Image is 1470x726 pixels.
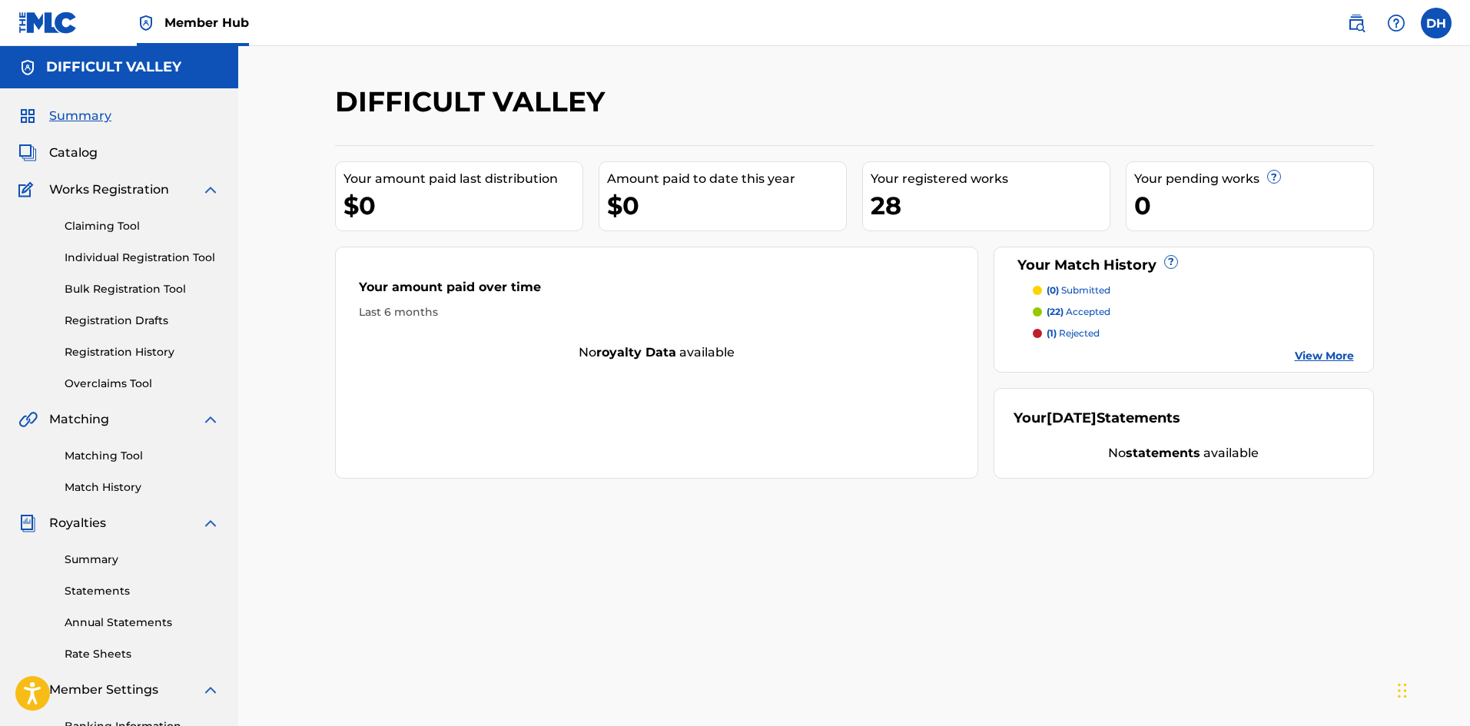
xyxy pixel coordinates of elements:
p: submitted [1047,283,1110,297]
a: Registration History [65,344,220,360]
iframe: Chat Widget [1393,652,1470,726]
span: Member Settings [49,681,158,699]
a: Bulk Registration Tool [65,281,220,297]
span: ? [1268,171,1280,183]
div: No available [336,343,978,362]
strong: royalty data [596,345,676,360]
a: Rate Sheets [65,646,220,662]
span: (22) [1047,306,1064,317]
a: Summary [65,552,220,568]
a: Claiming Tool [65,218,220,234]
a: (0) submitted [1033,283,1354,297]
a: Matching Tool [65,448,220,464]
p: accepted [1047,305,1110,319]
span: (1) [1047,327,1057,339]
a: Individual Registration Tool [65,250,220,266]
div: Your amount paid over time [359,278,955,304]
div: $0 [607,188,846,223]
div: No available [1014,444,1354,462]
span: Royalties [49,514,106,532]
a: Public Search [1341,8,1372,38]
img: expand [201,681,220,699]
img: Catalog [18,144,37,162]
span: Matching [49,410,109,429]
a: (22) accepted [1033,305,1354,319]
span: ? [1165,256,1177,268]
span: Member Hub [164,14,249,31]
img: Royalties [18,514,37,532]
div: Your registered works [871,170,1110,188]
h2: DIFFICULT VALLEY [335,85,612,119]
img: expand [201,410,220,429]
iframe: Resource Center [1427,482,1470,605]
a: Registration Drafts [65,313,220,329]
img: Member Settings [18,681,37,699]
a: Overclaims Tool [65,376,220,392]
img: help [1387,14,1405,32]
div: 28 [871,188,1110,223]
div: Your Match History [1014,255,1354,276]
img: search [1347,14,1365,32]
div: User Menu [1421,8,1452,38]
a: Annual Statements [65,615,220,631]
img: MLC Logo [18,12,78,34]
span: Summary [49,107,111,125]
a: Statements [65,583,220,599]
a: CatalogCatalog [18,144,98,162]
div: Drag [1398,668,1407,714]
div: 0 [1134,188,1373,223]
img: Accounts [18,58,37,77]
div: Amount paid to date this year [607,170,846,188]
div: Help [1381,8,1412,38]
a: (1) rejected [1033,327,1354,340]
div: Your Statements [1014,408,1180,429]
span: Works Registration [49,181,169,199]
span: Catalog [49,144,98,162]
span: (0) [1047,284,1059,296]
p: rejected [1047,327,1100,340]
div: Your amount paid last distribution [343,170,582,188]
img: Matching [18,410,38,429]
a: SummarySummary [18,107,111,125]
img: Summary [18,107,37,125]
img: Works Registration [18,181,38,199]
strong: statements [1126,446,1200,460]
img: expand [201,181,220,199]
a: View More [1295,348,1354,364]
img: expand [201,514,220,532]
div: Last 6 months [359,304,955,320]
span: [DATE] [1047,409,1097,426]
div: $0 [343,188,582,223]
img: Top Rightsholder [137,14,155,32]
a: Match History [65,479,220,496]
h5: DIFFICULT VALLEY [46,58,181,76]
div: Your pending works [1134,170,1373,188]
